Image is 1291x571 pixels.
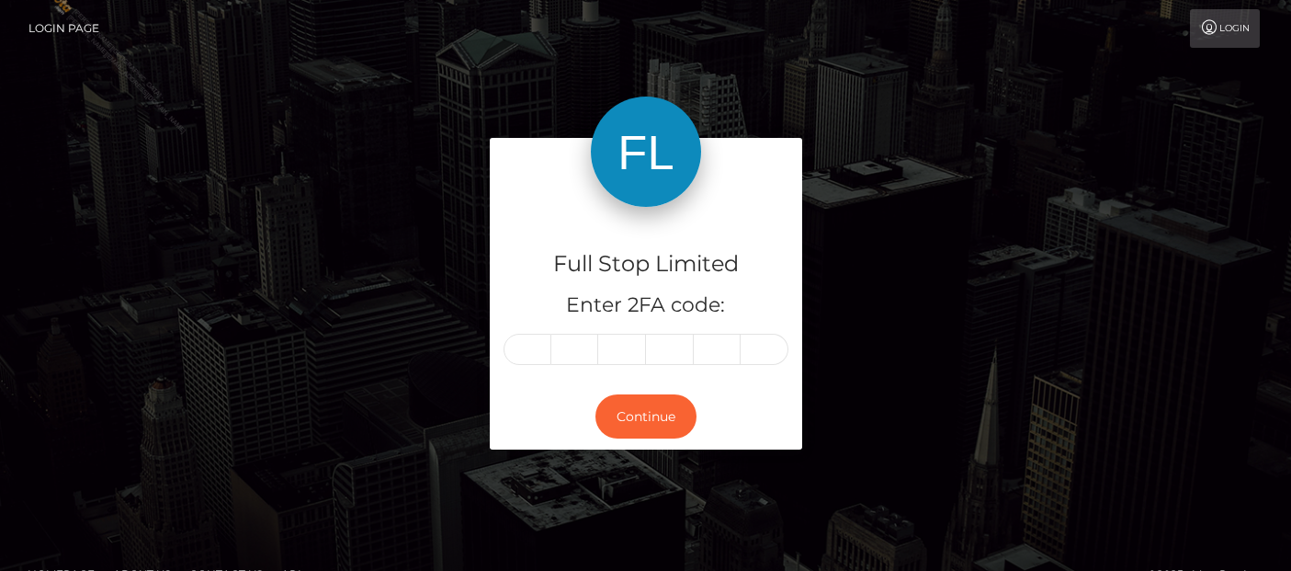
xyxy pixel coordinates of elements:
a: Login [1190,9,1260,48]
h5: Enter 2FA code: [504,291,788,320]
button: Continue [595,394,696,440]
img: Full Stop Limited [591,97,701,207]
a: Login Page [28,9,99,48]
h4: Full Stop Limited [504,248,788,280]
